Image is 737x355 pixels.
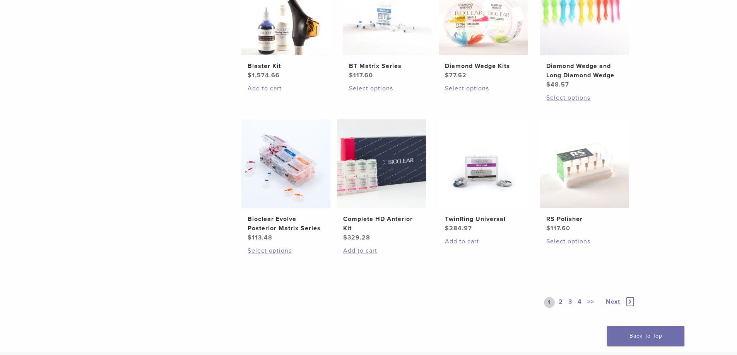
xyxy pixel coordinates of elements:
span: $ [445,224,449,232]
bdi: 117.60 [546,224,570,232]
bdi: 113.48 [248,234,272,241]
img: RS Polisher [540,119,629,208]
img: Bioclear Evolve Posterior Matrix Series [241,119,330,208]
a: Complete HD Anterior KitComplete HD Anterior Kit $329.28 [337,119,427,242]
a: Add to cart: “Blaster Kit” [248,84,324,93]
a: Select options for “Bioclear Evolve Posterior Matrix Series” [248,246,324,255]
bdi: 329.28 [343,234,370,241]
a: >> [586,297,596,308]
bdi: 284.97 [445,224,472,232]
span: $ [343,234,347,241]
a: Add to cart: “TwinRing Universal” [445,237,522,246]
h2: Bioclear Evolve Posterior Matrix Series [248,214,324,233]
a: 1 [544,297,555,308]
a: 3 [567,297,574,308]
bdi: 1,574.66 [248,71,280,79]
img: TwinRing Universal [439,119,528,208]
a: 4 [576,297,583,308]
a: Add to cart: “Complete HD Anterior Kit” [343,246,420,255]
span: $ [546,224,551,232]
a: Select options for “Diamond Wedge Kits” [445,84,522,93]
span: $ [248,234,252,241]
a: Back To Top [607,326,684,346]
h2: Diamond Wedge and Long Diamond Wedge [546,61,623,80]
a: Select options for “Diamond Wedge and Long Diamond Wedge” [546,93,623,102]
bdi: 48.57 [546,81,569,88]
span: $ [349,71,353,79]
span: $ [445,71,449,79]
span: Next [606,298,620,306]
a: TwinRing UniversalTwinRing Universal $284.97 [438,119,528,233]
a: Select options for “RS Polisher” [546,237,623,246]
a: 2 [557,297,564,308]
span: $ [248,71,252,79]
bdi: 77.62 [445,71,467,79]
h2: BT Matrix Series [349,61,426,71]
h2: Diamond Wedge Kits [445,61,522,71]
h2: TwinRing Universal [445,214,522,224]
a: Select options for “BT Matrix Series” [349,84,426,93]
img: Complete HD Anterior Kit [337,119,426,208]
h2: Complete HD Anterior Kit [343,214,420,233]
a: RS PolisherRS Polisher $117.60 [540,119,630,233]
a: Bioclear Evolve Posterior Matrix SeriesBioclear Evolve Posterior Matrix Series $113.48 [241,119,331,242]
h2: Blaster Kit [248,61,324,71]
span: $ [546,81,551,88]
h2: RS Polisher [546,214,623,224]
bdi: 117.60 [349,71,373,79]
